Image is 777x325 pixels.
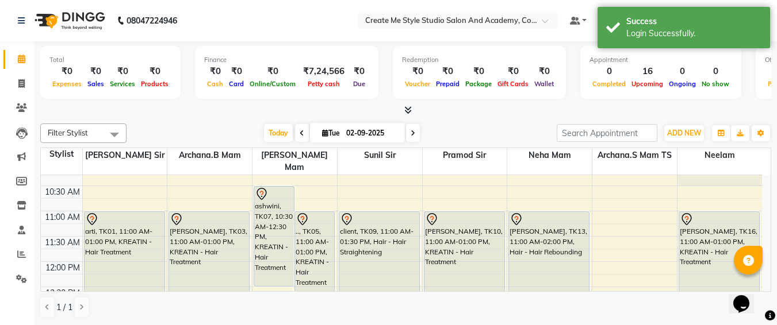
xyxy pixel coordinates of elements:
button: ADD NEW [664,125,704,141]
span: Completed [590,80,629,88]
div: ₹0 [107,65,138,78]
div: .., TK05, 11:00 AM-01:00 PM, KREATIN - Hair Treatment [295,212,335,311]
span: Upcoming [629,80,666,88]
div: ₹0 [495,65,531,78]
div: 0 [590,65,629,78]
div: 10:30 AM [43,186,82,198]
span: Products [138,80,171,88]
span: Online/Custom [247,80,298,88]
span: Due [350,80,368,88]
div: [PERSON_NAME], TK03, 11:00 AM-01:00 PM, KREATIN - Hair Treatment [169,212,249,311]
div: ₹0 [531,65,557,78]
span: Card [226,80,247,88]
span: No show [699,80,732,88]
div: ₹0 [247,65,298,78]
div: ashwini, TK07, 10:30 AM-12:30 PM, KREATIN - Hair Treatment [254,187,294,286]
input: Search Appointment [557,124,657,142]
span: Package [462,80,495,88]
div: ₹0 [402,65,433,78]
span: Expenses [49,80,85,88]
span: Petty cash [305,80,343,88]
span: Archana.B mam [167,148,252,162]
img: logo [29,5,108,37]
span: Neelam [678,148,762,162]
span: Voucher [402,80,433,88]
div: ₹0 [204,65,226,78]
div: 0 [666,65,699,78]
div: ₹0 [138,65,171,78]
div: ₹7,24,566 [298,65,349,78]
span: Prepaid [433,80,462,88]
div: ₹0 [462,65,495,78]
span: [PERSON_NAME] sir [83,148,167,162]
div: 11:00 AM [43,211,82,223]
div: [PERSON_NAME], TK10, 11:00 AM-01:00 PM, KREATIN - Hair Treatment [424,212,504,311]
span: Cash [204,80,226,88]
div: arti, TK01, 11:00 AM-01:00 PM, KREATIN - Hair Treatment [85,212,164,311]
div: Success [626,16,761,28]
div: Finance [204,55,369,65]
div: 12:00 PM [43,262,82,274]
div: ₹0 [49,65,85,78]
div: ₹0 [85,65,107,78]
span: [PERSON_NAME] mam [252,148,337,175]
span: Filter Stylist [48,128,88,137]
span: 1 / 1 [56,301,72,314]
iframe: chat widget [729,279,765,314]
span: Pramod sir [423,148,507,162]
div: Appointment [590,55,732,65]
span: Sunil sir [338,148,422,162]
b: 08047224946 [127,5,177,37]
div: Stylist [41,148,82,160]
span: Tue [319,129,343,137]
input: 2025-09-02 [343,125,400,142]
div: ₹0 [433,65,462,78]
div: Login Successfully. [626,28,761,40]
div: Redemption [402,55,557,65]
div: ₹0 [349,65,369,78]
div: 0 [699,65,732,78]
span: Wallet [531,80,557,88]
div: 11:30 AM [43,237,82,249]
span: Archana.S mam TS [592,148,677,162]
span: Services [107,80,138,88]
div: 16 [629,65,666,78]
span: Today [264,124,293,142]
div: ₹0 [226,65,247,78]
span: Ongoing [666,80,699,88]
span: Neha mam [507,148,592,162]
div: Total [49,55,171,65]
span: Gift Cards [495,80,531,88]
span: Sales [85,80,107,88]
div: 12:30 PM [43,287,82,299]
div: [PERSON_NAME], TK16, 11:00 AM-01:00 PM, KREATIN - Hair Treatment [679,212,760,311]
span: ADD NEW [667,129,701,137]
